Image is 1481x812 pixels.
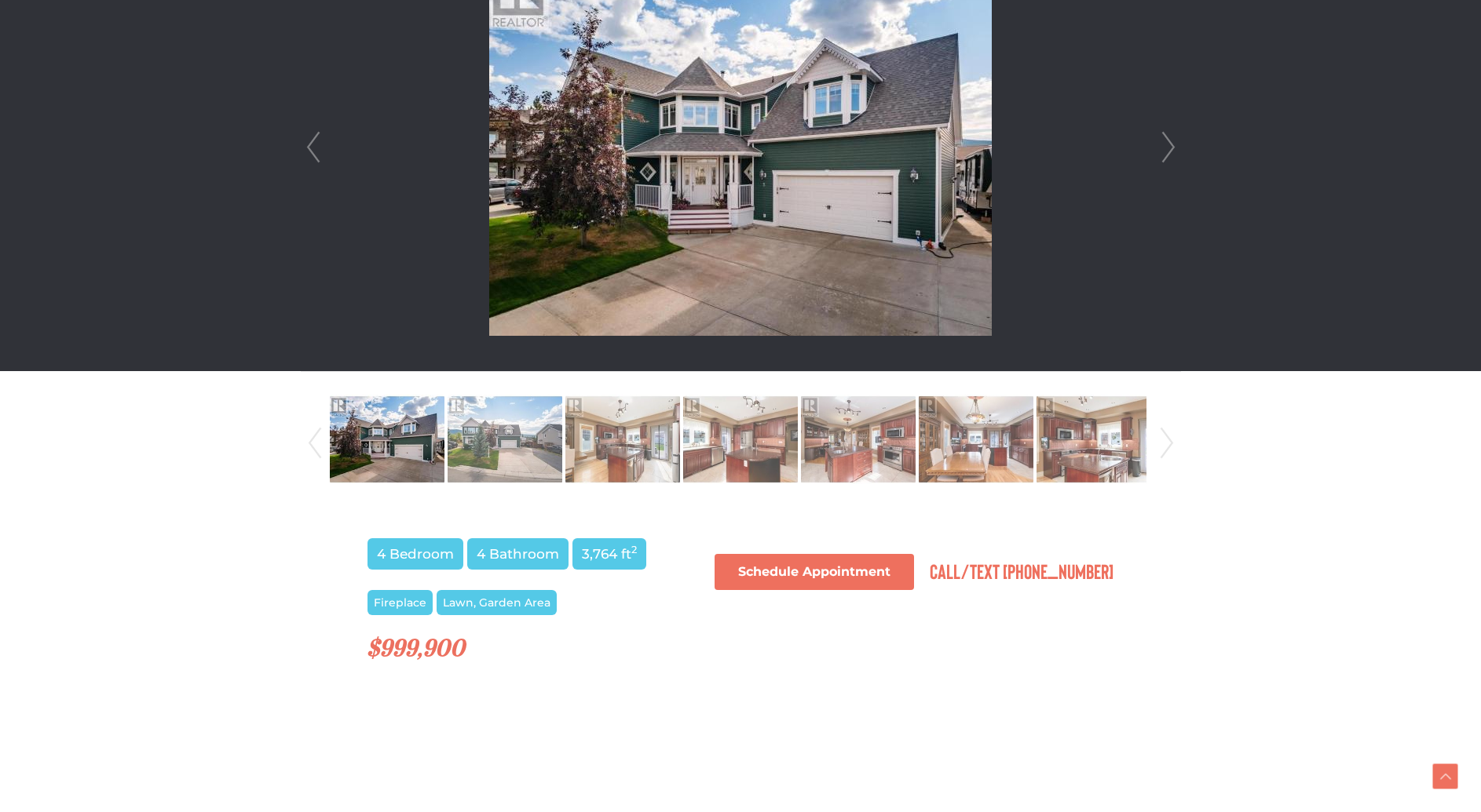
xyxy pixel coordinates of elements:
[1155,390,1179,497] a: Next
[565,395,680,484] img: Property-28672392-Photo-3.jpg
[467,538,569,570] span: 4 Bathroom
[330,395,444,484] img: Property-28672392-Photo-1.jpg
[368,538,463,570] span: 4 Bedroom
[448,395,562,484] img: Property-28672392-Photo-2.jpg
[572,538,646,570] span: 3,764 ft
[801,395,916,484] img: Property-28672392-Photo-5.jpg
[303,390,327,497] a: Prev
[738,566,890,578] span: Schedule Appointment
[683,395,798,484] img: Property-28672392-Photo-4.jpg
[1037,395,1151,484] img: Property-28672392-Photo-7.jpg
[715,554,914,590] a: Schedule Appointment
[368,590,433,615] span: Fireplace
[919,395,1033,484] img: Property-28672392-Photo-6.jpg
[437,590,557,615] span: Lawn, Garden Area
[368,635,1113,661] h2: $999,900
[930,559,1113,583] span: Call/Text [PHONE_NUMBER]
[631,544,637,555] sup: 2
